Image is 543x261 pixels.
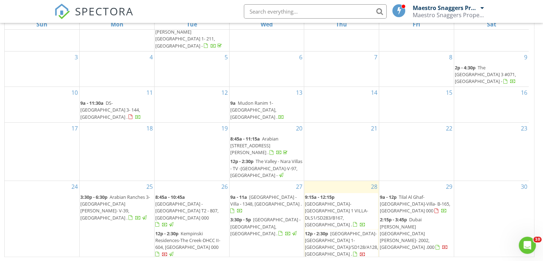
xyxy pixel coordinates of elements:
span: 9a - 12p [380,194,397,200]
a: Go to August 14, 2025 [369,87,379,98]
a: 2p - 4:30p The [GEOGRAPHIC_DATA] 3 #071, [GEOGRAPHIC_DATA] - [455,64,516,84]
span: 9:15a - 12:15p [305,194,335,200]
a: 9a - 11a [GEOGRAPHIC_DATA] - Villa - 1348, [GEOGRAPHIC_DATA] . [230,193,303,216]
td: Go to August 7, 2025 [304,51,379,87]
span: Mudon Ranim 1- [GEOGRAPHIC_DATA], [GEOGRAPHIC_DATA] . [230,100,277,120]
a: Go to August 12, 2025 [220,87,229,98]
span: [GEOGRAPHIC_DATA] - Villa - 1348, [GEOGRAPHIC_DATA] . [230,194,302,207]
span: 12p - 2:30p [155,230,179,237]
a: 12p - 2:30p The Valley - Nara Villas - TV -[GEOGRAPHIC_DATA]-V-97, [GEOGRAPHIC_DATA] - [230,158,302,178]
a: Go to August 5, 2025 [223,51,229,63]
a: 9a - 12p Tilal Al Ghaf-[GEOGRAPHIC_DATA]-Villa- B-165, [GEOGRAPHIC_DATA] 000 [380,193,453,216]
a: 9a - 11:30a DS-[GEOGRAPHIC_DATA] 3- 144, [GEOGRAPHIC_DATA] . [80,100,141,120]
a: Go to August 29, 2025 [444,181,454,192]
span: Arabian [STREET_ADDRESS][PERSON_NAME] . [230,136,278,156]
td: Go to August 21, 2025 [304,122,379,181]
a: Sunday [35,19,49,29]
a: Go to August 17, 2025 [70,123,79,134]
a: 12p - 2:30p [GEOGRAPHIC_DATA]-[GEOGRAPHIC_DATA] 1- [GEOGRAPHIC_DATA]/SD128/A128, [GEOGRAPHIC_DATA] . [305,230,378,257]
span: 2:15p - 3:45p [380,216,407,223]
img: The Best Home Inspection Software - Spectora [54,4,70,19]
span: 9a [230,100,236,106]
td: Go to August 19, 2025 [154,122,229,181]
div: Maestro Snaggers Property Observer LLC [413,4,479,11]
span: The Valley - Nara Villas - TV -[GEOGRAPHIC_DATA]-V-97, [GEOGRAPHIC_DATA] - [230,158,302,178]
td: Go to August 14, 2025 [304,87,379,123]
span: [GEOGRAPHIC_DATA] - [GEOGRAPHIC_DATA] T2 - 807, [GEOGRAPHIC_DATA] 000 [155,201,218,221]
span: 8:45a - 11:15a [230,136,260,142]
a: Go to August 8, 2025 [448,51,454,63]
a: 2:15p - 3:45p Dubai [PERSON_NAME][GEOGRAPHIC_DATA][PERSON_NAME]- 2002, [GEOGRAPHIC_DATA] .000 [380,216,448,250]
span: 2p - 4:30p [455,64,476,71]
a: 8:45a - 11:15a Arabian [STREET_ADDRESS][PERSON_NAME] . [230,136,289,156]
span: Arabian Ranches 3-[GEOGRAPHIC_DATA][PERSON_NAME]- V-39, [GEOGRAPHIC_DATA] . [80,194,150,221]
a: Go to August 7, 2025 [373,51,379,63]
td: Go to August 10, 2025 [5,87,80,123]
a: 12p - 2:30p Kempinski Residences-The Creek-DHCC II- 604, [GEOGRAPHIC_DATA] 000 [155,230,228,259]
a: 8:45a - 10:45a [GEOGRAPHIC_DATA] - [GEOGRAPHIC_DATA] T2 - 807, [GEOGRAPHIC_DATA] 000 [155,194,218,228]
a: Saturday [485,19,497,29]
a: Friday [411,19,422,29]
td: Go to August 4, 2025 [80,51,155,87]
a: Tuesday [185,19,198,29]
td: Go to August 13, 2025 [229,87,304,123]
a: Go to August 13, 2025 [295,87,304,98]
a: 8:45a - 11:15a Arabian [STREET_ADDRESS][PERSON_NAME] . [230,135,303,157]
a: 9:15a - 12:15p [GEOGRAPHIC_DATA]-[GEOGRAPHIC_DATA] 1 VILLA- DLS1/SD283/B167, [GEOGRAPHIC_DATA] . [305,194,368,228]
a: 9a - 11a [GEOGRAPHIC_DATA] - Villa - 1348, [GEOGRAPHIC_DATA] . [230,194,302,214]
a: 9a - 11:30a DS-[GEOGRAPHIC_DATA] 3- 144, [GEOGRAPHIC_DATA] . [80,99,154,122]
a: 9a Mudon Ranim 1- [GEOGRAPHIC_DATA], [GEOGRAPHIC_DATA] . [230,100,284,120]
a: 2p - 4:30p The [GEOGRAPHIC_DATA] 3 #071, [GEOGRAPHIC_DATA] - [455,64,528,86]
iframe: Intercom live chat [519,237,536,254]
a: Wednesday [259,19,274,29]
a: Go to August 16, 2025 [519,87,529,98]
a: Go to August 24, 2025 [70,181,79,192]
a: Go to August 19, 2025 [220,123,229,134]
td: Go to August 23, 2025 [454,122,529,181]
a: 9:15a - 12:15p [GEOGRAPHIC_DATA]-[GEOGRAPHIC_DATA] 1 VILLA- DLS1/SD283/B167, [GEOGRAPHIC_DATA] . [305,193,378,229]
a: SPECTORA [54,10,134,25]
td: Go to August 16, 2025 [454,87,529,123]
span: Dubai [PERSON_NAME][GEOGRAPHIC_DATA][PERSON_NAME]- 2002, [GEOGRAPHIC_DATA] .000 [380,216,434,250]
a: 9a - 12p Tilal Al Ghaf-[GEOGRAPHIC_DATA]-Villa- B-165, [GEOGRAPHIC_DATA] 000 [380,194,450,214]
input: Search everything... [244,4,387,19]
a: Go to August 4, 2025 [148,51,154,63]
span: 10 [533,237,542,242]
td: Go to August 15, 2025 [379,87,454,123]
a: 8:45a - 10:45a [GEOGRAPHIC_DATA] - [GEOGRAPHIC_DATA] T2 - 807, [GEOGRAPHIC_DATA] 000 [155,193,228,229]
a: Go to August 11, 2025 [145,87,154,98]
td: Go to July 30, 2025 [229,9,304,51]
span: Kempinski Residences-The Creek-DHCC II- 604, [GEOGRAPHIC_DATA] 000 [155,230,220,250]
td: Go to August 1, 2025 [379,9,454,51]
a: 9a Mudon Ranim 1- [GEOGRAPHIC_DATA], [GEOGRAPHIC_DATA] . [230,99,303,122]
a: Go to August 20, 2025 [295,123,304,134]
a: Go to August 23, 2025 [519,123,529,134]
a: [GEOGRAPHIC_DATA]-[PERSON_NAME][GEOGRAPHIC_DATA] 1- 211, [GEOGRAPHIC_DATA] - [155,21,228,50]
a: Go to August 30, 2025 [519,181,529,192]
span: 12p - 2:30p [230,158,253,164]
td: Go to August 3, 2025 [5,51,80,87]
a: 12p - 2:30p Kempinski Residences-The Creek-DHCC II- 604, [GEOGRAPHIC_DATA] 000 [155,230,220,257]
td: Go to August 22, 2025 [379,122,454,181]
td: Go to August 18, 2025 [80,122,155,181]
td: Go to August 8, 2025 [379,51,454,87]
a: 3:30p - 5p [GEOGRAPHIC_DATA] - [GEOGRAPHIC_DATA], [GEOGRAPHIC_DATA] . [230,216,303,238]
a: 12p - 2:30p The Valley - Nara Villas - TV -[GEOGRAPHIC_DATA]-V-97, [GEOGRAPHIC_DATA] - [230,157,303,180]
span: 3:30p - 5p [230,216,251,223]
a: Go to August 25, 2025 [145,181,154,192]
td: Go to August 6, 2025 [229,51,304,87]
a: Thursday [335,19,348,29]
a: Go to August 15, 2025 [444,87,454,98]
td: Go to August 9, 2025 [454,51,529,87]
span: [GEOGRAPHIC_DATA] - [GEOGRAPHIC_DATA], [GEOGRAPHIC_DATA] . [230,216,301,236]
a: [GEOGRAPHIC_DATA]-[PERSON_NAME][GEOGRAPHIC_DATA] 1- 211, [GEOGRAPHIC_DATA] - [155,22,227,49]
a: Go to August 9, 2025 [523,51,529,63]
span: 9a - 11:30a [80,100,104,106]
span: [GEOGRAPHIC_DATA]-[GEOGRAPHIC_DATA] 1 VILLA- DLS1/SD283/B167, [GEOGRAPHIC_DATA] . [305,201,368,228]
span: 12p - 2:30p [305,230,328,237]
span: DS-[GEOGRAPHIC_DATA] 3- 144, [GEOGRAPHIC_DATA] . [80,100,140,120]
td: Go to July 28, 2025 [80,9,155,51]
a: 12p - 2:30p [GEOGRAPHIC_DATA]-[GEOGRAPHIC_DATA] 1- [GEOGRAPHIC_DATA]/SD128/A128, [GEOGRAPHIC_DATA] . [305,230,378,259]
a: Go to August 3, 2025 [73,51,79,63]
td: Go to August 12, 2025 [154,87,229,123]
